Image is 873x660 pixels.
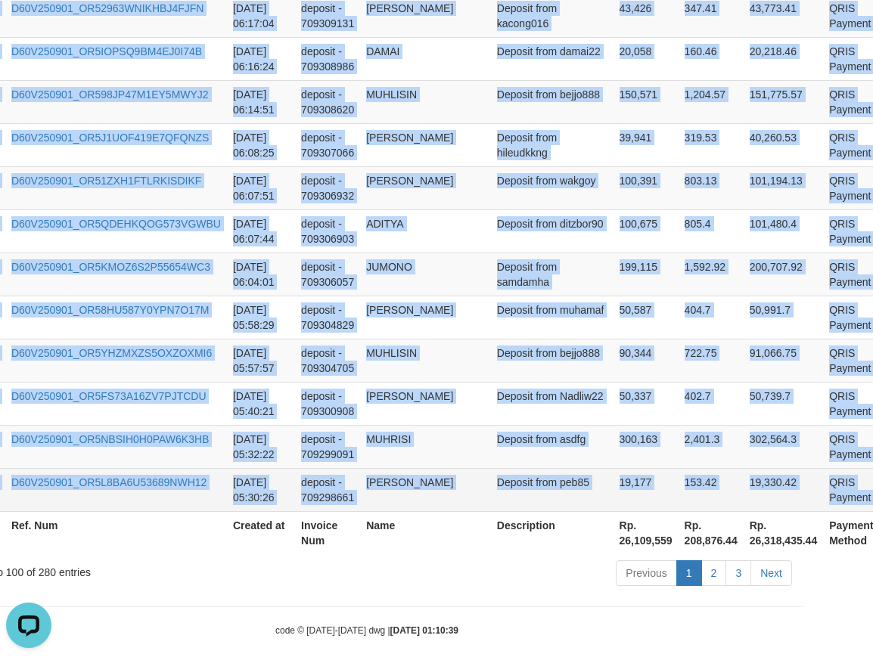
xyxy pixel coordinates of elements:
[360,253,491,296] td: JUMONO
[295,468,360,511] td: deposit - 709298661
[227,511,295,554] th: Created at
[679,468,744,511] td: 153.42
[614,166,679,209] td: 100,391
[295,511,360,554] th: Invoice Num
[491,37,614,80] td: Deposit from damai22
[679,296,744,339] td: 404.7
[11,2,203,14] a: D60V250901_OR52963WNIKHBJ4FJFN
[227,339,295,382] td: [DATE] 05:57:57
[295,37,360,80] td: deposit - 709308986
[295,339,360,382] td: deposit - 709304705
[11,347,212,359] a: D60V250901_OR5YHZMXZS5OXZOXMI6
[744,382,824,425] td: 50,739.7
[491,253,614,296] td: Deposit from samdamha
[295,253,360,296] td: deposit - 709306057
[491,209,614,253] td: Deposit from ditzbor90
[676,560,702,586] a: 1
[679,339,744,382] td: 722.75
[360,37,491,80] td: DAMAI
[11,433,209,445] a: D60V250901_OR5NBSIH0H0PAW6K3HB
[227,468,295,511] td: [DATE] 05:30:26
[679,425,744,468] td: 2,401.3
[679,253,744,296] td: 1,592.92
[227,123,295,166] td: [DATE] 06:08:25
[679,37,744,80] td: 160.46
[360,468,491,511] td: [PERSON_NAME]
[11,88,209,101] a: D60V250901_OR598JP47M1EY5MWYJ2
[360,339,491,382] td: MUHLISIN
[491,511,614,554] th: Description
[744,339,824,382] td: 91,066.75
[491,80,614,123] td: Deposit from bejjo888
[744,296,824,339] td: 50,991.7
[491,425,614,468] td: Deposit from asdfg
[679,80,744,123] td: 1,204.57
[360,511,491,554] th: Name
[614,37,679,80] td: 20,058
[360,296,491,339] td: [PERSON_NAME]
[360,166,491,209] td: [PERSON_NAME]
[701,560,727,586] a: 2
[725,560,751,586] a: 3
[390,625,458,636] strong: [DATE] 01:10:39
[295,123,360,166] td: deposit - 709307066
[744,425,824,468] td: 302,564.3
[360,425,491,468] td: MUHRISI
[679,382,744,425] td: 402.7
[227,166,295,209] td: [DATE] 06:07:51
[227,382,295,425] td: [DATE] 05:40:21
[491,382,614,425] td: Deposit from Nadliw22
[750,560,792,586] a: Next
[679,209,744,253] td: 805.4
[614,339,679,382] td: 90,344
[11,45,202,57] a: D60V250901_OR5IOPSQ9BM4EJ0I74B
[11,175,201,187] a: D60V250901_OR51ZXH1FTLRKISDIKF
[679,166,744,209] td: 803.13
[679,511,744,554] th: Rp. 208,876.44
[227,253,295,296] td: [DATE] 06:04:01
[744,468,824,511] td: 19,330.42
[614,209,679,253] td: 100,675
[491,166,614,209] td: Deposit from wakgoy
[227,80,295,123] td: [DATE] 06:14:51
[5,511,227,554] th: Ref. Num
[295,166,360,209] td: deposit - 709306932
[744,209,824,253] td: 101,480.4
[295,296,360,339] td: deposit - 709304829
[491,468,614,511] td: Deposit from peb85
[614,80,679,123] td: 150,571
[360,123,491,166] td: [PERSON_NAME]
[227,296,295,339] td: [DATE] 05:58:29
[744,166,824,209] td: 101,194.13
[295,382,360,425] td: deposit - 709300908
[614,425,679,468] td: 300,163
[11,218,221,230] a: D60V250901_OR5QDEHKQOG573VGWBU
[360,209,491,253] td: ADITYA
[227,425,295,468] td: [DATE] 05:32:22
[491,339,614,382] td: Deposit from bejjo888
[614,123,679,166] td: 39,941
[614,468,679,511] td: 19,177
[744,511,824,554] th: Rp. 26,318,435.44
[614,382,679,425] td: 50,337
[11,304,210,316] a: D60V250901_OR58HU587Y0YPN7O17M
[11,132,209,144] a: D60V250901_OR5J1UOF419E7QFQNZS
[6,6,51,51] button: Open LiveChat chat widget
[679,123,744,166] td: 319.53
[360,80,491,123] td: MUHLISIN
[11,390,207,402] a: D60V250901_OR5FS73A16ZV7PJTCDU
[491,296,614,339] td: Deposit from muhamaf
[295,425,360,468] td: deposit - 709299091
[744,253,824,296] td: 200,707.92
[616,560,676,586] a: Previous
[11,261,210,273] a: D60V250901_OR5KMOZ6S2P55654WC3
[614,253,679,296] td: 199,115
[744,80,824,123] td: 151,775.57
[614,296,679,339] td: 50,587
[614,511,679,554] th: Rp. 26,109,559
[11,476,207,488] a: D60V250901_OR5L8BA6U53689NWH12
[227,209,295,253] td: [DATE] 06:07:44
[744,123,824,166] td: 40,260.53
[295,80,360,123] td: deposit - 709308620
[491,123,614,166] td: Deposit from hileudkkng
